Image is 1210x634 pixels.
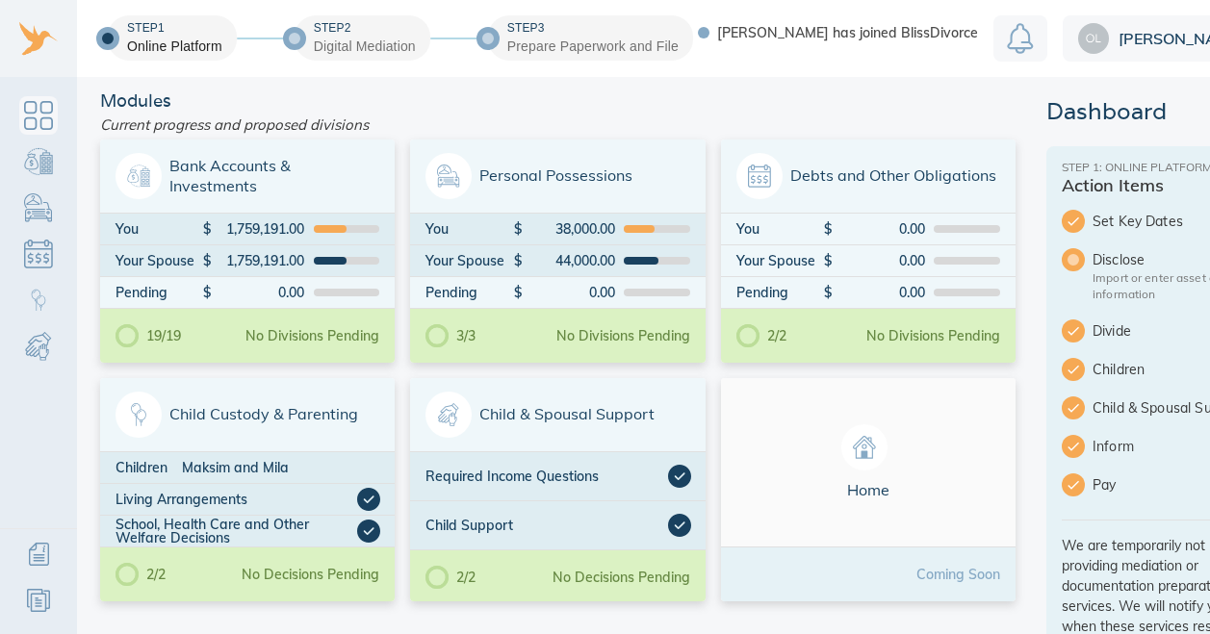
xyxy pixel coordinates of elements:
span: Home [736,424,1000,500]
div: $ [514,254,524,267]
div: 1,759,191.00 [213,254,304,267]
div: $ [203,254,213,267]
div: 2/2 [116,563,166,586]
a: Child & Spousal SupportRequired Income QuestionsChild Support2/2No Decisions Pending [410,378,705,601]
a: Child Custody & Parenting [19,281,58,319]
div: 19/19 [116,324,181,347]
div: Pending [736,286,824,299]
span: Debts and Other Obligations [736,153,1000,199]
div: No Decisions Pending [553,571,690,584]
div: Digital Mediation [314,37,416,56]
a: Debts & Obligations [19,235,58,273]
a: Bank Accounts & InvestmentsYou$1,759,191.00Your Spouse$1,759,191.00Pending$0.0019/19No Divisions ... [100,139,395,363]
div: Step 3 [507,20,679,37]
a: Personal Possessions [19,189,58,227]
div: You [736,222,824,236]
span: Personal Possessions [425,153,689,199]
div: Online Platform [127,37,222,56]
div: School, Health Care and Other Welfare Decisions [116,518,357,545]
span: Child Custody & Parenting [116,392,379,438]
span: Bank Accounts & Investments [116,153,379,199]
div: $ [203,222,213,236]
div: Maksim and Mila [182,461,380,474]
div: $ [824,286,834,299]
div: No Divisions Pending [556,329,690,342]
div: No Decisions Pending [242,568,379,581]
div: Pending [116,286,203,299]
div: 0.00 [213,286,304,299]
a: Bank Accounts & Investments [19,142,58,181]
a: Dashboard [19,96,58,135]
div: Required Income Questions [425,465,667,488]
div: Your Spouse [736,254,824,267]
div: $ [514,286,524,299]
div: Your Spouse [425,254,513,267]
div: 44,000.00 [523,254,614,267]
div: No Divisions Pending [866,329,1000,342]
a: Child Custody & ParentingChildrenMaksim and MilaLiving ArrangementsSchool, Health Care and Other ... [100,378,395,601]
div: You [116,222,203,236]
div: $ [203,286,213,299]
div: 2/2 [736,324,786,347]
div: Step 2 [314,20,416,37]
div: 38,000.00 [523,222,614,236]
div: Pending [425,286,513,299]
div: Modules [92,92,1023,110]
a: Child & Spousal Support [19,327,58,366]
div: Child Support [425,514,667,537]
div: Living Arrangements [116,488,357,511]
div: Prepare Paperwork and File [507,37,679,56]
div: Coming Soon [916,568,1000,581]
a: Additional Information [19,535,58,573]
div: 0.00 [523,286,614,299]
div: You [425,222,513,236]
div: 0.00 [834,254,925,267]
div: 0.00 [834,222,925,236]
div: 0.00 [834,286,925,299]
a: HomeComing Soon [721,378,1016,601]
img: Notification [1007,23,1034,54]
a: Resources [19,581,58,620]
div: Your Spouse [116,254,203,267]
div: Children [116,461,182,474]
div: Current progress and proposed divisions [92,110,1023,139]
span: [PERSON_NAME] has joined BlissDivorce [717,26,978,39]
div: $ [824,222,834,236]
a: Personal PossessionsYou$38,000.00Your Spouse$44,000.00Pending$0.003/3No Divisions Pending [410,139,705,363]
a: Debts and Other ObligationsYou$0.00Your Spouse$0.00Pending$0.002/2No Divisions Pending [721,139,1016,363]
img: 18b314804d231a12b568563600782c47 [1078,23,1109,54]
div: 3/3 [425,324,476,347]
div: $ [514,222,524,236]
div: No Divisions Pending [245,329,379,342]
div: 1,759,191.00 [213,222,304,236]
div: $ [824,254,834,267]
span: Child & Spousal Support [425,392,689,438]
div: Step 1 [127,20,222,37]
div: 2/2 [425,566,476,589]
